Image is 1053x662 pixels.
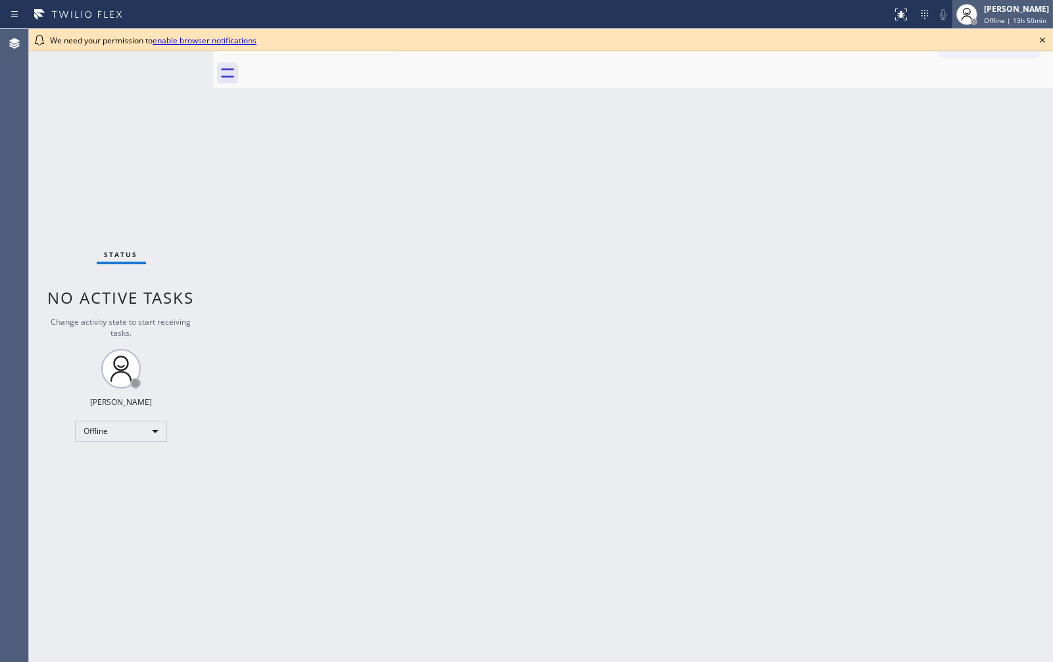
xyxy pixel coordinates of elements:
[51,316,191,339] span: Change activity state to start receiving tasks.
[153,35,257,46] a: enable browser notifications
[105,250,138,259] span: Status
[984,16,1046,25] span: Offline | 13h 50min
[934,5,952,24] button: Mute
[90,396,152,408] div: [PERSON_NAME]
[50,35,257,46] span: We need your permission to
[75,421,167,442] div: Offline
[984,3,1049,14] div: [PERSON_NAME]
[48,287,195,308] span: No active tasks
